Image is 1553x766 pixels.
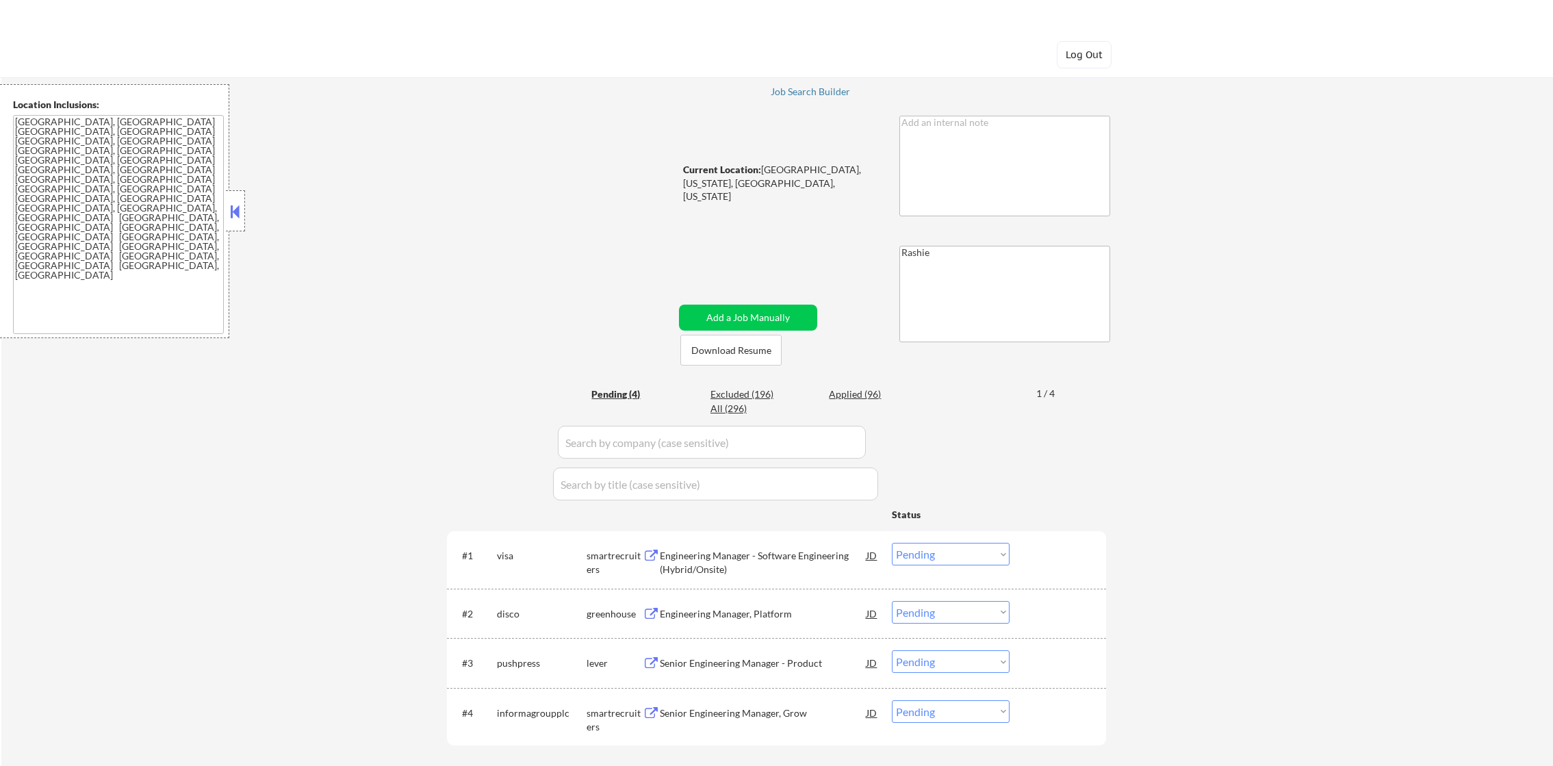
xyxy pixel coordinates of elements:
div: Senior Engineering Manager - Product [660,656,867,670]
div: disco [497,607,587,621]
button: Download Resume [680,335,782,366]
input: Search by title (case sensitive) [553,468,878,500]
div: Engineering Manager - Software Engineering (Hybrid/Onsite) [660,549,867,576]
div: #4 [462,706,486,720]
button: Log Out [1057,41,1112,68]
div: lever [587,656,643,670]
div: All (296) [710,402,779,416]
div: [GEOGRAPHIC_DATA], [US_STATE], [GEOGRAPHIC_DATA], [US_STATE] [683,163,877,203]
div: Status [892,502,1010,526]
strong: Current Location: [683,164,761,175]
div: visa [497,549,587,563]
div: #2 [462,607,486,621]
button: Add a Job Manually [679,305,817,331]
div: informagroupplc [497,706,587,720]
div: 1 / 4 [1036,387,1068,400]
div: greenhouse [587,607,643,621]
div: JD [865,601,879,626]
div: JD [865,650,879,675]
div: pushpress [497,656,587,670]
div: Senior Engineering Manager, Grow [660,706,867,720]
div: Excluded (196) [710,387,779,401]
div: Applied (96) [829,387,897,401]
div: JD [865,700,879,725]
input: Search by company (case sensitive) [558,426,866,459]
div: JD [865,543,879,567]
div: Job Search Builder [771,87,851,97]
div: Engineering Manager, Platform [660,607,867,621]
div: #3 [462,656,486,670]
div: smartrecruiters [587,706,643,733]
div: #1 [462,549,486,563]
div: Location Inclusions: [13,98,224,112]
div: smartrecruiters [587,549,643,576]
a: Job Search Builder [771,86,851,100]
div: Pending (4) [591,387,660,401]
